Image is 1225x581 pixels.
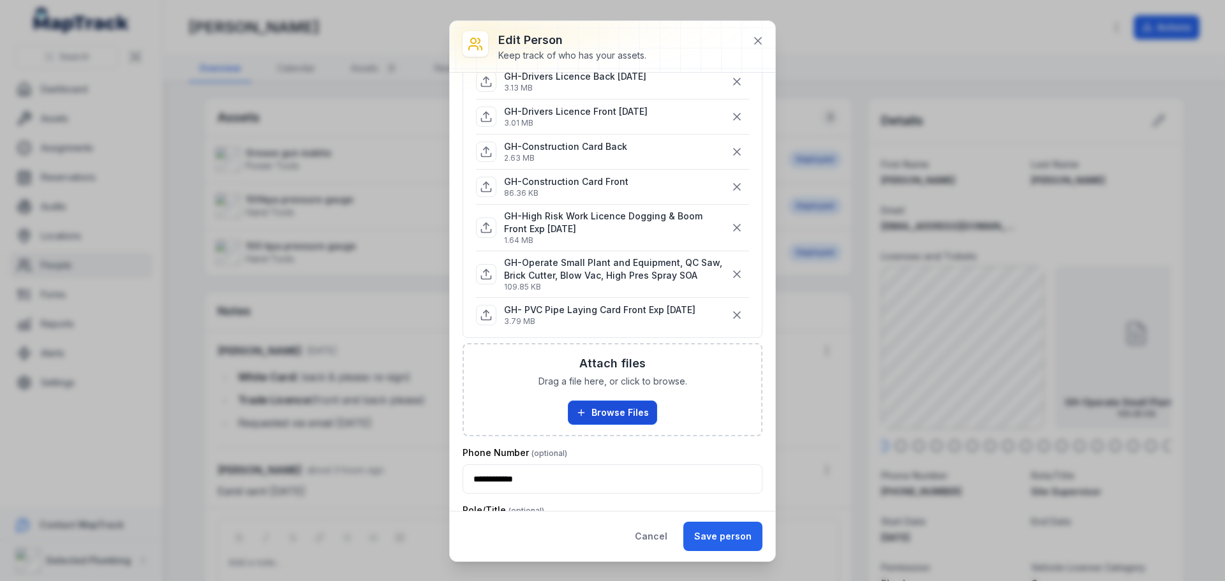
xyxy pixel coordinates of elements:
[504,316,695,327] p: 3.79 MB
[683,522,762,551] button: Save person
[498,49,646,62] div: Keep track of who has your assets.
[538,375,687,388] span: Drag a file here, or click to browse.
[504,70,646,83] p: GH-Drivers Licence Back [DATE]
[504,235,725,246] p: 1.64 MB
[463,504,544,517] label: Role/Title
[504,282,725,292] p: 109.85 KB
[624,522,678,551] button: Cancel
[504,83,646,93] p: 3.13 MB
[568,401,657,425] button: Browse Files
[504,105,648,118] p: GH-Drivers Licence Front [DATE]
[579,355,646,372] h3: Attach files
[498,31,646,49] h3: Edit person
[504,210,725,235] p: GH-High Risk Work Licence Dogging & Boom Front Exp [DATE]
[504,188,628,198] p: 86.36 KB
[504,140,627,153] p: GH-Construction Card Back
[504,153,627,163] p: 2.63 MB
[504,175,628,188] p: GH-Construction Card Front
[504,256,725,282] p: GH-Operate Small Plant and Equipment, QC Saw, Brick Cutter, Blow Vac, High Pres Spray SOA
[463,446,567,459] label: Phone Number
[504,304,695,316] p: GH- PVC Pipe Laying Card Front Exp [DATE]
[504,118,648,128] p: 3.01 MB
